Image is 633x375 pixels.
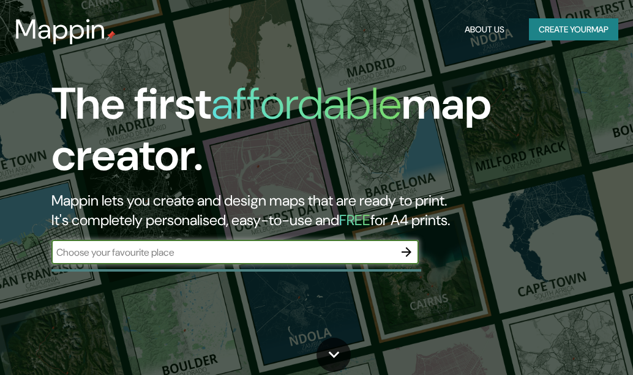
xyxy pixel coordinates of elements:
h2: Mappin lets you create and design maps that are ready to print. It's completely personalised, eas... [51,191,558,230]
img: mappin-pin [106,31,116,40]
h3: Mappin [15,13,106,45]
input: Choose your favourite place [51,245,394,259]
button: About Us [460,18,509,41]
h1: affordable [211,75,402,132]
h1: The first map creator. [51,78,558,191]
button: Create yourmap [529,18,618,41]
h5: FREE [339,210,370,229]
